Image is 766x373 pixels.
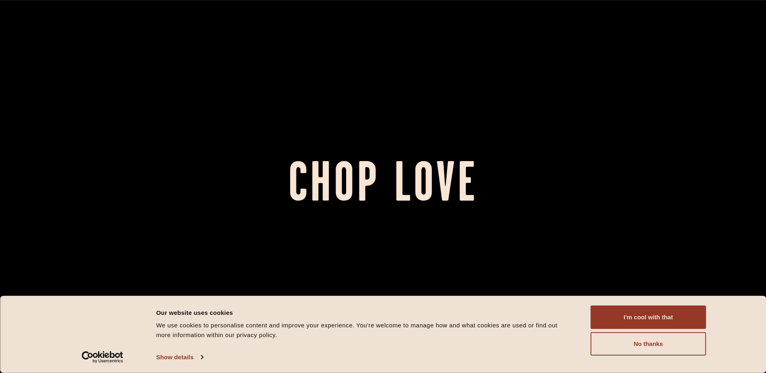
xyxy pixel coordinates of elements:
[156,321,573,340] div: We use cookies to personalise content and improve your experience. You're welcome to manage how a...
[591,306,706,329] button: I'm cool with that
[591,332,706,356] button: No thanks
[156,351,203,363] a: Show details
[67,351,138,363] a: Usercentrics Cookiebot - opens in a new window
[156,308,573,317] div: Our website uses cookies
